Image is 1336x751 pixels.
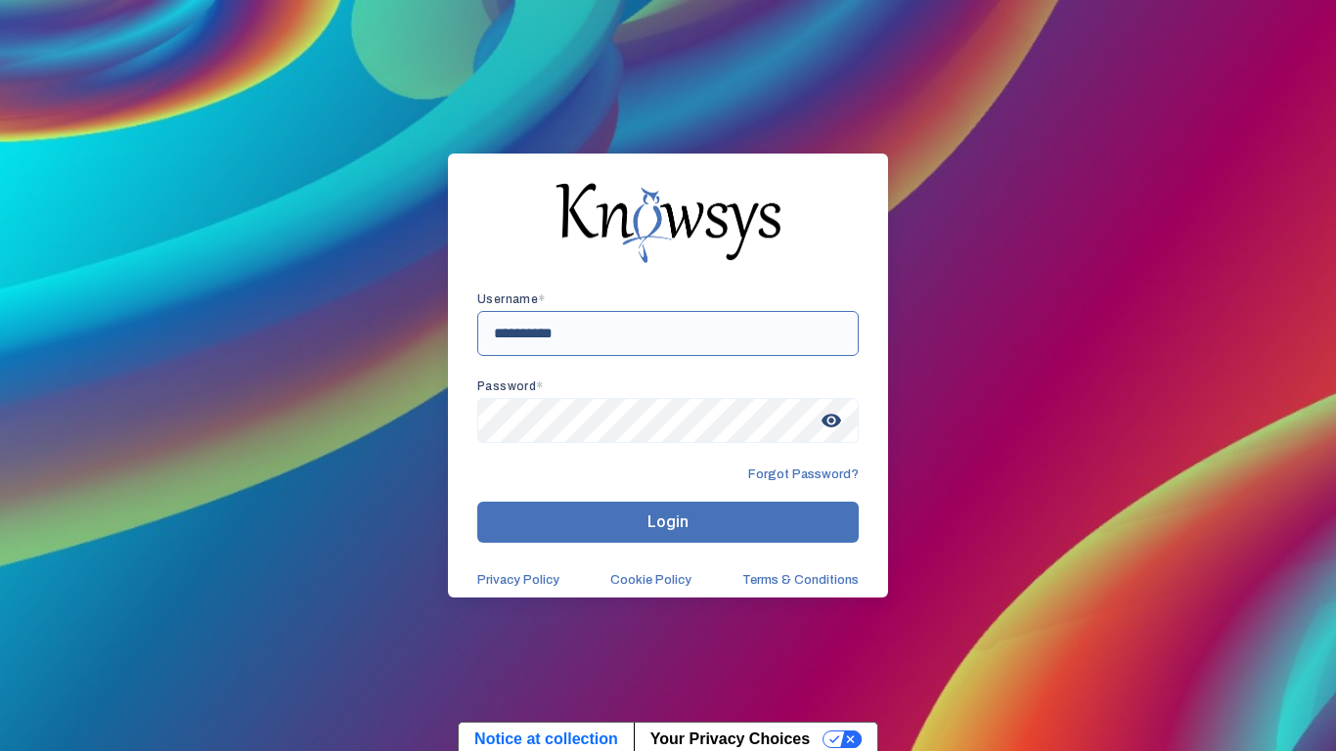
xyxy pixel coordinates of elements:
[610,572,691,588] a: Cookie Policy
[477,502,859,543] button: Login
[748,466,859,482] span: Forgot Password?
[556,183,780,263] img: knowsys-logo.png
[477,572,559,588] a: Privacy Policy
[477,379,544,393] app-required-indication: Password
[742,572,859,588] a: Terms & Conditions
[647,512,689,531] span: Login
[477,292,546,306] app-required-indication: Username
[814,403,849,438] span: visibility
